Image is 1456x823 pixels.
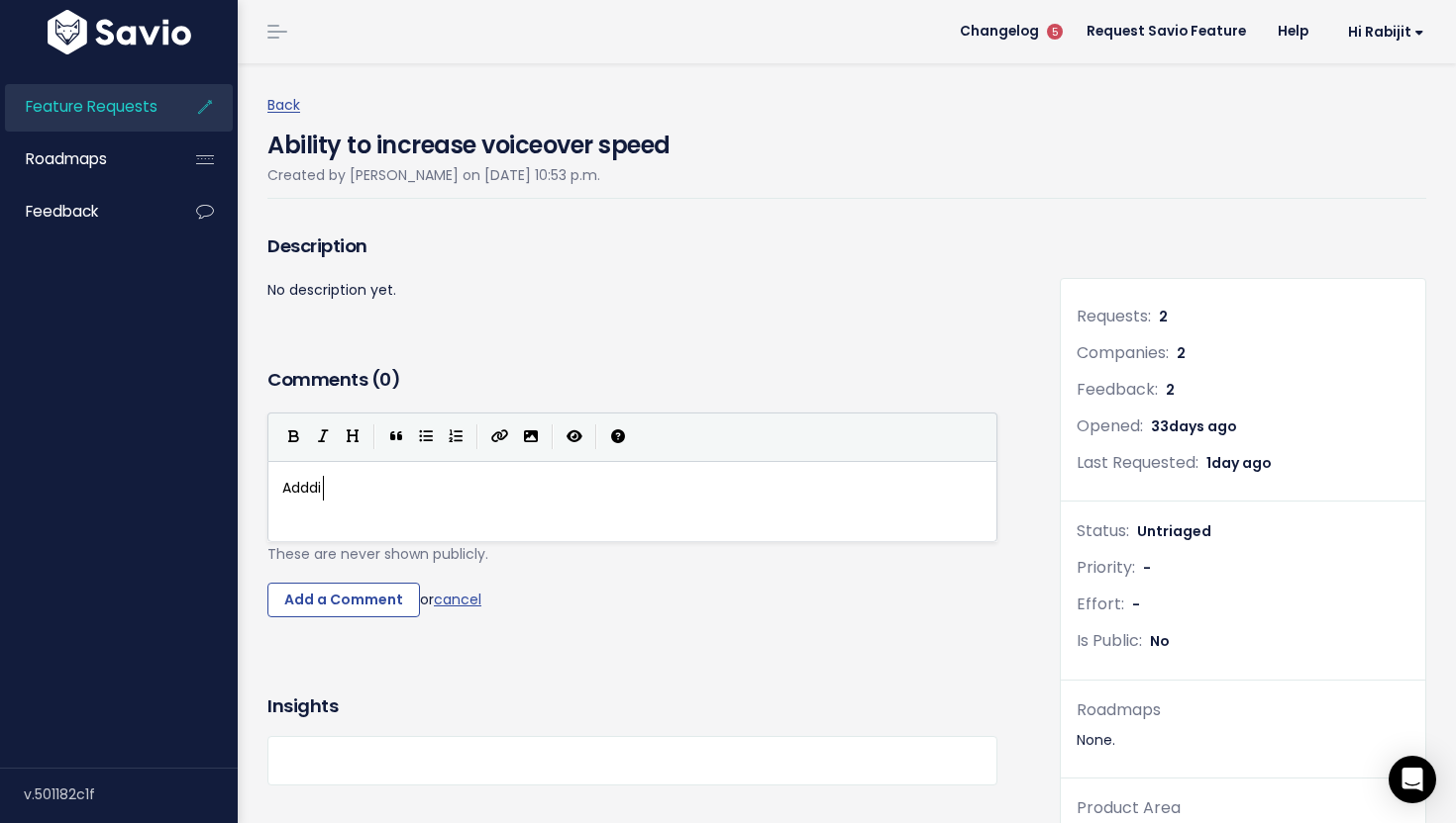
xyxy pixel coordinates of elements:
[434,589,481,608] a: cancel
[26,96,157,117] span: Feature Requests
[1211,453,1272,473] span: day ago
[278,422,308,452] button: Bold
[595,424,597,449] i: |
[267,692,338,720] h3: Insights
[1159,307,1168,326] span: 2
[1206,453,1272,473] span: 1
[1169,416,1237,436] span: days ago
[267,366,997,394] h3: Comments ( )
[282,478,321,498] span: Adddi
[1077,556,1135,579] span: Priority:
[5,137,164,182] a: Roadmaps
[1077,451,1198,474] span: Last Requested:
[1077,593,1124,615] span: Effort:
[267,544,488,564] span: These are never shown publicly.
[373,424,375,449] i: |
[1150,631,1170,651] span: No
[1132,594,1140,614] span: -
[267,232,997,260] h3: Description
[1324,17,1440,47] a: Hi Rabijit
[1077,696,1409,725] div: Roadmaps
[476,424,478,449] i: |
[441,422,470,452] button: Numbered List
[411,422,441,452] button: Generic List
[1077,341,1169,364] span: Companies:
[1047,24,1063,40] span: 5
[43,10,196,54] img: logo-white.9d6f32f41409.svg
[960,25,1039,39] span: Changelog
[1077,629,1142,652] span: Is Public:
[308,422,338,452] button: Italic
[1077,794,1409,823] div: Product Area
[1348,25,1424,40] span: Hi Rabijit
[1151,416,1237,436] span: 33
[267,583,997,618] div: or
[560,422,589,452] button: Toggle Preview
[484,422,516,452] button: Create Link
[5,189,164,234] a: Feedback
[1077,378,1158,401] span: Feedback:
[5,84,164,130] a: Feature Requests
[267,278,997,303] p: No description yet.
[516,422,546,452] button: Import an image
[1071,17,1262,46] a: Request Savio Feature
[267,118,671,163] h4: Ability to increase voiceover speed
[338,422,367,452] button: Heading
[1143,558,1151,578] span: -
[267,165,600,185] span: Created by [PERSON_NAME] on [DATE] 10:53 p.m.
[267,95,300,115] a: Back
[552,424,554,449] i: |
[381,422,411,452] button: Quote
[1077,519,1129,542] span: Status:
[1166,380,1175,400] span: 2
[1077,305,1151,327] span: Requests:
[1177,343,1186,363] span: 2
[603,422,633,452] button: Markdown Guide
[26,148,107,169] span: Roadmaps
[1262,17,1324,46] a: Help
[26,201,98,222] span: Feedback
[1389,756,1436,803] div: Open Intercom Messenger
[24,769,238,820] div: v.501182c1f
[379,367,391,392] span: 0
[267,583,420,618] input: Add a Comment
[1077,728,1409,753] div: None.
[1077,414,1143,437] span: Opened:
[1137,521,1211,541] span: Untriaged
